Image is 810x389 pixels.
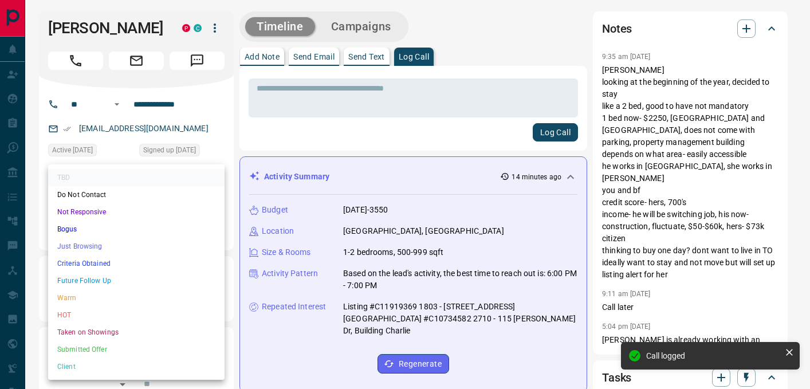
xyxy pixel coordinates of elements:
li: Taken on Showings [48,324,225,341]
div: Call logged [646,351,780,360]
li: Just Browsing [48,238,225,255]
li: Client [48,358,225,375]
li: Submitted Offer [48,341,225,358]
li: Warm [48,289,225,307]
li: Do Not Contact [48,186,225,203]
li: Future Follow Up [48,272,225,289]
li: Criteria Obtained [48,255,225,272]
li: Not Responsive [48,203,225,221]
li: HOT [48,307,225,324]
li: Bogus [48,221,225,238]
